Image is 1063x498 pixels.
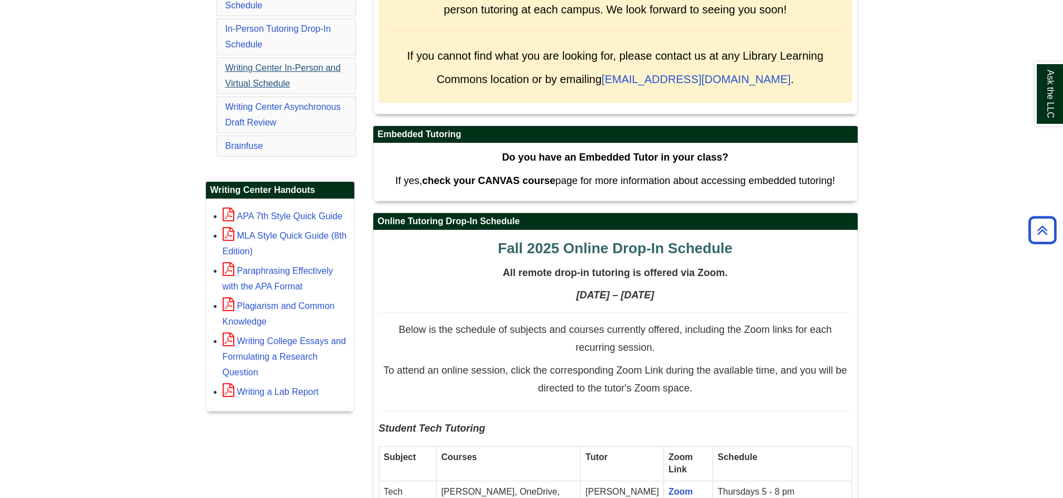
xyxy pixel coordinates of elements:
strong: Schedule [718,452,757,462]
strong: [DATE] – [DATE] [576,289,654,301]
a: Writing a Lab Report [223,387,319,397]
h2: Online Tutoring Drop-In Schedule [373,213,858,230]
a: Brainfuse [225,141,263,151]
strong: Tutor [585,452,608,462]
a: Back to Top [1024,223,1060,238]
a: Plagiarism and Common Knowledge [223,301,335,326]
span: If yes, page for more information about accessing embedded tutoring! [395,175,835,186]
a: Writing Center Asynchronous Draft Review [225,102,341,127]
h2: Writing Center Handouts [206,182,354,199]
strong: Subject [384,452,416,462]
span: If you cannot find what you are looking for, please contact us at any Library Learning Commons lo... [407,50,823,85]
a: [EMAIL_ADDRESS][DOMAIN_NAME] [602,73,791,85]
a: APA 7th Style Quick Guide [223,211,343,221]
a: MLA Style Quick Guide (8th Edition) [223,231,347,256]
a: Writing Center In-Person and Virtual Schedule [225,63,341,88]
span: To attend an online session, click the corresponding Zoom Link during the available time, and you... [383,365,846,394]
strong: Zoom Link [668,452,693,475]
a: Writing College Essays and Formulating a Research Question [223,336,346,377]
strong: check your CANVAS course [422,175,555,186]
span: Fall 2025 Online Drop-In Schedule [498,240,732,257]
a: In-Person Tutoring Drop-In Schedule [225,24,331,49]
a: Paraphrasing Effectively with the APA Format [223,266,333,291]
strong: Courses [441,452,477,462]
strong: Do you have an Embedded Tutor in your class? [502,152,729,163]
span: All remote drop-in tutoring is offered via Zoom. [503,267,728,278]
h2: Embedded Tutoring [373,126,858,143]
span: Below is the schedule of subjects and courses currently offered, including the Zoom links for eac... [398,324,831,353]
span: Student Tech Tutoring [379,423,485,434]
